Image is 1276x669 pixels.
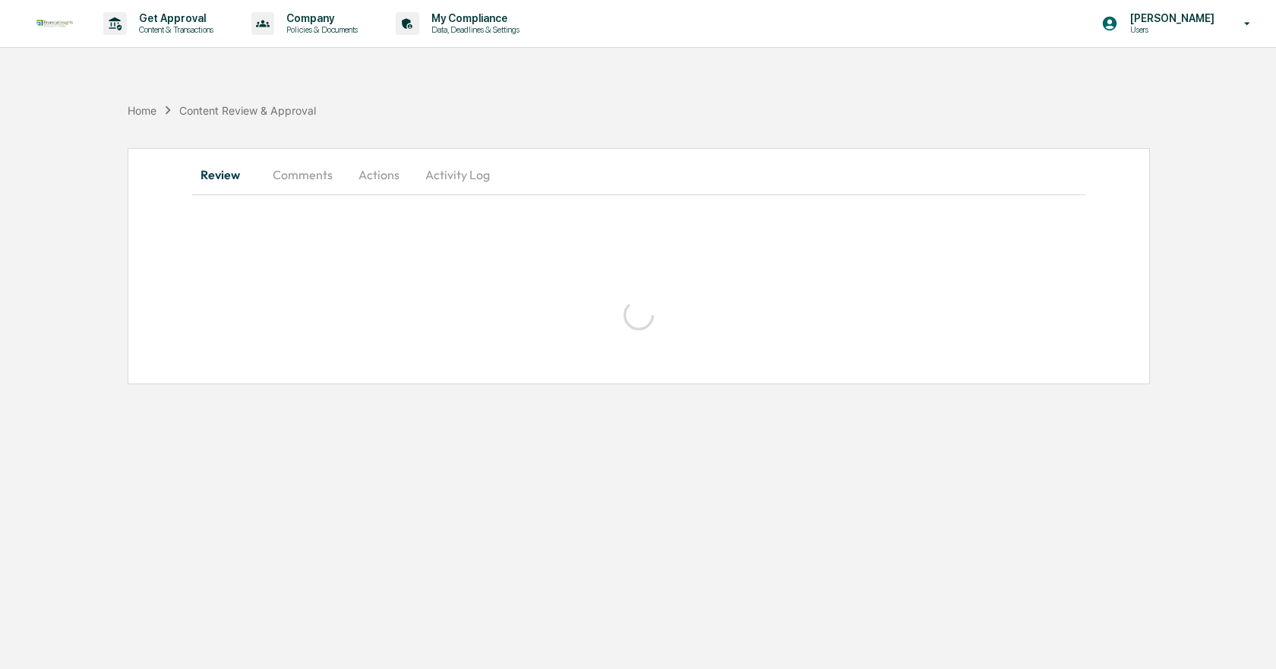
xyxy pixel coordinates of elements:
img: logo [36,20,73,28]
div: Content Review & Approval [179,104,316,117]
p: Users [1118,24,1222,35]
p: Content & Transactions [127,24,221,35]
div: Home [128,104,156,117]
button: Activity Log [413,156,502,193]
button: Actions [345,156,413,193]
button: Review [192,156,261,193]
p: My Compliance [419,12,527,24]
p: Company [274,12,365,24]
p: [PERSON_NAME] [1118,12,1222,24]
button: Comments [261,156,345,193]
div: secondary tabs example [192,156,1085,193]
p: Policies & Documents [274,24,365,35]
p: Data, Deadlines & Settings [419,24,527,35]
p: Get Approval [127,12,221,24]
